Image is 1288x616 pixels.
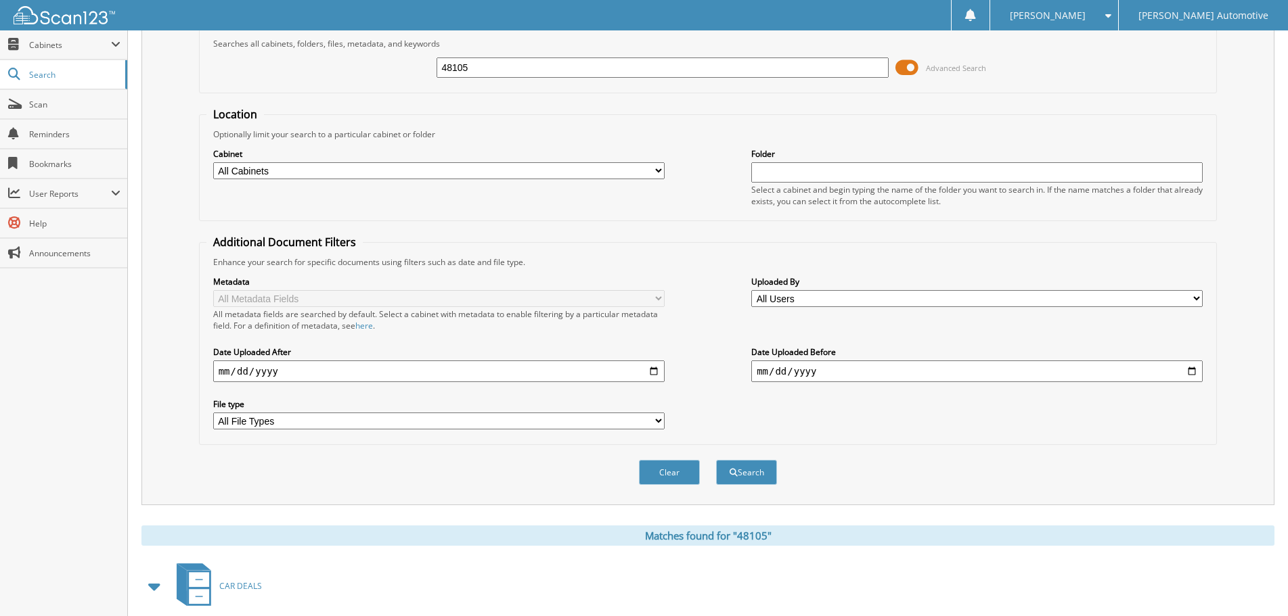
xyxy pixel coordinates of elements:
[639,460,700,485] button: Clear
[213,346,665,358] label: Date Uploaded After
[29,99,120,110] span: Scan
[926,63,986,73] span: Advanced Search
[206,235,363,250] legend: Additional Document Filters
[751,276,1203,287] label: Uploaded By
[29,247,120,259] span: Announcements
[1010,11,1086,20] span: [PERSON_NAME]
[29,69,118,80] span: Search
[751,346,1203,358] label: Date Uploaded Before
[213,360,665,382] input: start
[219,580,262,592] span: CAR DEALS
[141,525,1274,546] div: Matches found for "48105"
[213,308,665,331] div: All metadata fields are searched by default. Select a cabinet with metadata to enable filtering b...
[206,256,1210,268] div: Enhance your search for specific documents using filters such as date and file type.
[716,460,777,485] button: Search
[206,107,264,122] legend: Location
[29,158,120,170] span: Bookmarks
[751,360,1203,382] input: end
[213,398,665,410] label: File type
[206,128,1210,140] div: Optionally limit your search to a particular cabinet or folder
[751,184,1203,207] div: Select a cabinet and begin typing the name of the folder you want to search in. If the name match...
[213,276,665,287] label: Metadata
[29,218,120,229] span: Help
[213,148,665,160] label: Cabinet
[29,128,120,140] span: Reminders
[206,38,1210,49] div: Searches all cabinets, folders, files, metadata, and keywords
[355,320,373,331] a: here
[1138,11,1268,20] span: [PERSON_NAME] Automotive
[29,39,111,51] span: Cabinets
[14,6,115,24] img: scan123-logo-white.svg
[751,148,1203,160] label: Folder
[29,188,111,199] span: User Reports
[169,559,262,613] a: CAR DEALS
